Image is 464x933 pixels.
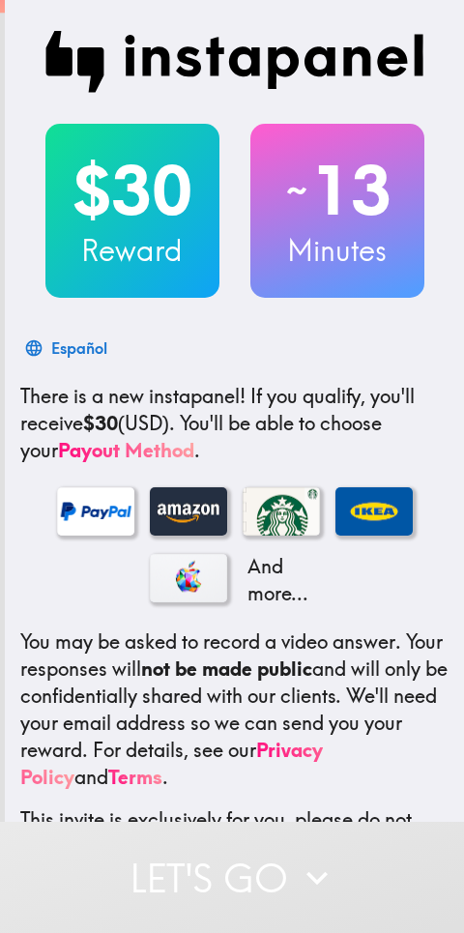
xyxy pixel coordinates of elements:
h2: 13 [250,151,424,230]
button: Español [20,329,115,367]
h3: Reward [45,230,219,271]
a: Terms [108,765,162,789]
h3: Minutes [250,230,424,271]
p: You may be asked to record a video answer. Your responses will and will only be confidentially sh... [20,628,449,791]
span: There is a new instapanel! [20,384,246,408]
p: If you qualify, you'll receive (USD) . You'll be able to choose your . [20,383,449,464]
h2: $30 [45,151,219,230]
p: This invite is exclusively for you, please do not share it. Complete it soon because spots are li... [20,806,449,888]
a: Privacy Policy [20,738,323,789]
a: Payout Method [58,438,194,462]
img: Instapanel [45,31,424,93]
b: $30 [83,411,118,435]
p: And more... [243,553,320,607]
b: not be made public [141,656,312,681]
span: ~ [283,161,310,219]
div: Español [51,335,107,362]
